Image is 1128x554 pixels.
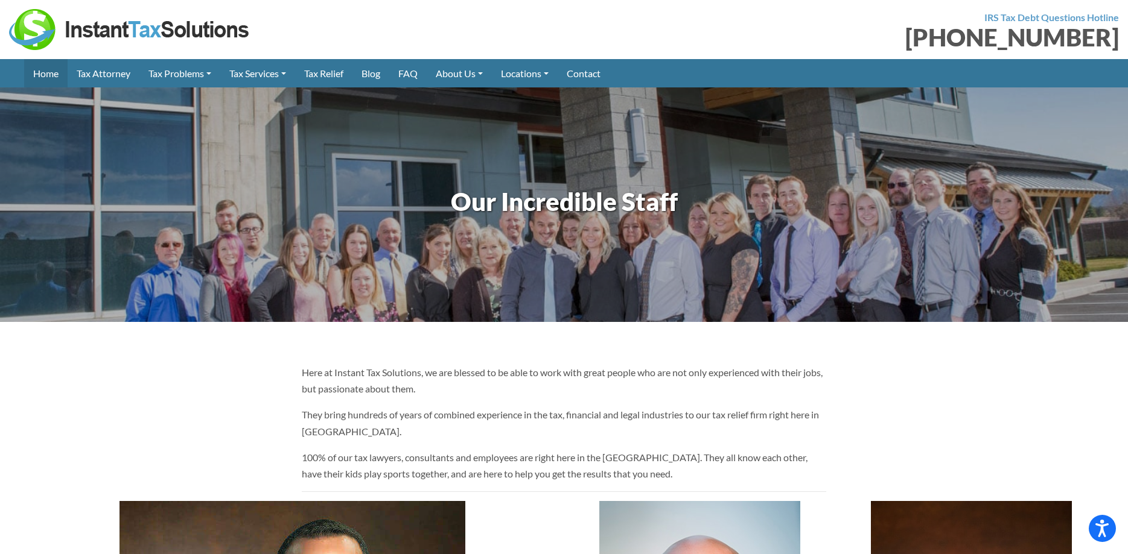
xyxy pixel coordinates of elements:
[302,449,827,482] p: 100% of our tax lawyers, consultants and employees are right here in the [GEOGRAPHIC_DATA]. They ...
[295,59,352,87] a: Tax Relief
[9,9,250,50] img: Instant Tax Solutions Logo
[30,184,1098,219] h1: Our Incredible Staff
[302,364,827,397] p: Here at Instant Tax Solutions, we are blessed to be able to work with great people who are not on...
[352,59,389,87] a: Blog
[492,59,558,87] a: Locations
[573,25,1120,49] div: [PHONE_NUMBER]
[220,59,295,87] a: Tax Services
[984,11,1119,23] strong: IRS Tax Debt Questions Hotline
[389,59,427,87] a: FAQ
[302,406,827,439] p: They bring hundreds of years of combined experience in the tax, financial and legal industries to...
[558,59,610,87] a: Contact
[9,22,250,34] a: Instant Tax Solutions Logo
[24,59,68,87] a: Home
[139,59,220,87] a: Tax Problems
[427,59,492,87] a: About Us
[68,59,139,87] a: Tax Attorney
